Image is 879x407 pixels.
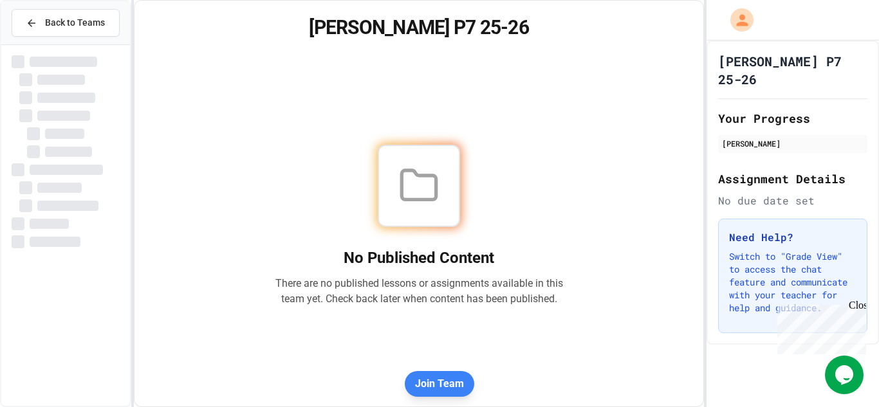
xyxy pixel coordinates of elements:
[275,276,563,307] p: There are no published lessons or assignments available in this team yet. Check back later when c...
[718,170,867,188] h2: Assignment Details
[729,230,856,245] h3: Need Help?
[45,16,105,30] span: Back to Teams
[825,356,866,394] iframe: chat widget
[718,52,867,88] h1: [PERSON_NAME] P7 25-26
[729,250,856,314] p: Switch to "Grade View" to access the chat feature and communicate with your teacher for help and ...
[722,138,864,149] div: [PERSON_NAME]
[5,5,89,82] div: Chat with us now!Close
[150,16,689,39] h1: [PERSON_NAME] P7 25-26
[772,300,866,354] iframe: chat widget
[718,193,867,208] div: No due date set
[717,5,757,35] div: My Account
[275,248,563,268] h2: No Published Content
[12,9,120,37] button: Back to Teams
[405,371,474,397] button: Join Team
[718,109,867,127] h2: Your Progress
